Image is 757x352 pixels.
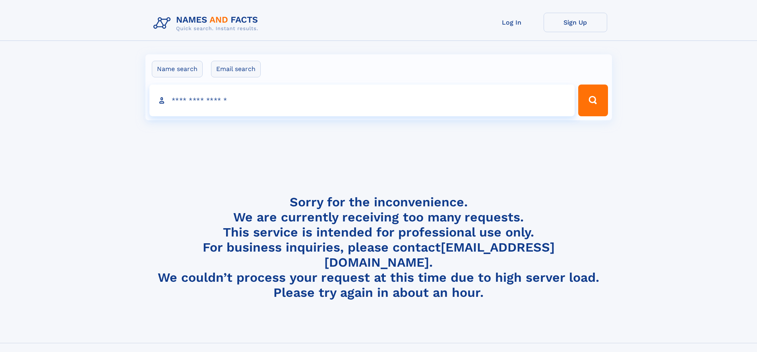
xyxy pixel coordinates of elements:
[544,13,607,32] a: Sign Up
[152,61,203,77] label: Name search
[324,240,555,270] a: [EMAIL_ADDRESS][DOMAIN_NAME]
[578,85,608,116] button: Search Button
[149,85,575,116] input: search input
[150,13,265,34] img: Logo Names and Facts
[211,61,261,77] label: Email search
[150,194,607,300] h4: Sorry for the inconvenience. We are currently receiving too many requests. This service is intend...
[480,13,544,32] a: Log In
